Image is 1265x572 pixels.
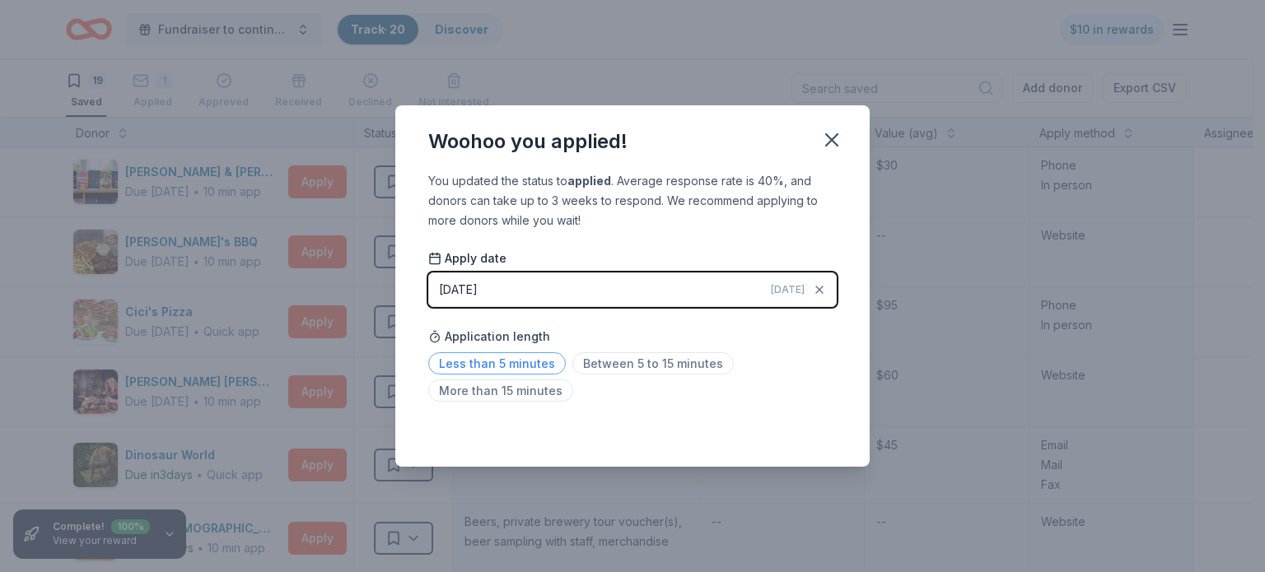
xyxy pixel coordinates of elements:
[428,352,566,374] span: Less than 5 minutes
[572,352,734,374] span: Between 5 to 15 minutes
[567,174,611,188] b: applied
[428,272,837,307] button: [DATE][DATE]
[428,379,573,402] span: More than 15 minutes
[428,128,628,155] div: Woohoo you applied!
[428,171,837,230] div: You updated the status to . Average response rate is 40%, and donors can take up to 3 weeks to re...
[771,283,805,296] span: [DATE]
[439,280,478,300] div: [DATE]
[428,327,550,346] span: Application length
[428,250,506,267] span: Apply date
